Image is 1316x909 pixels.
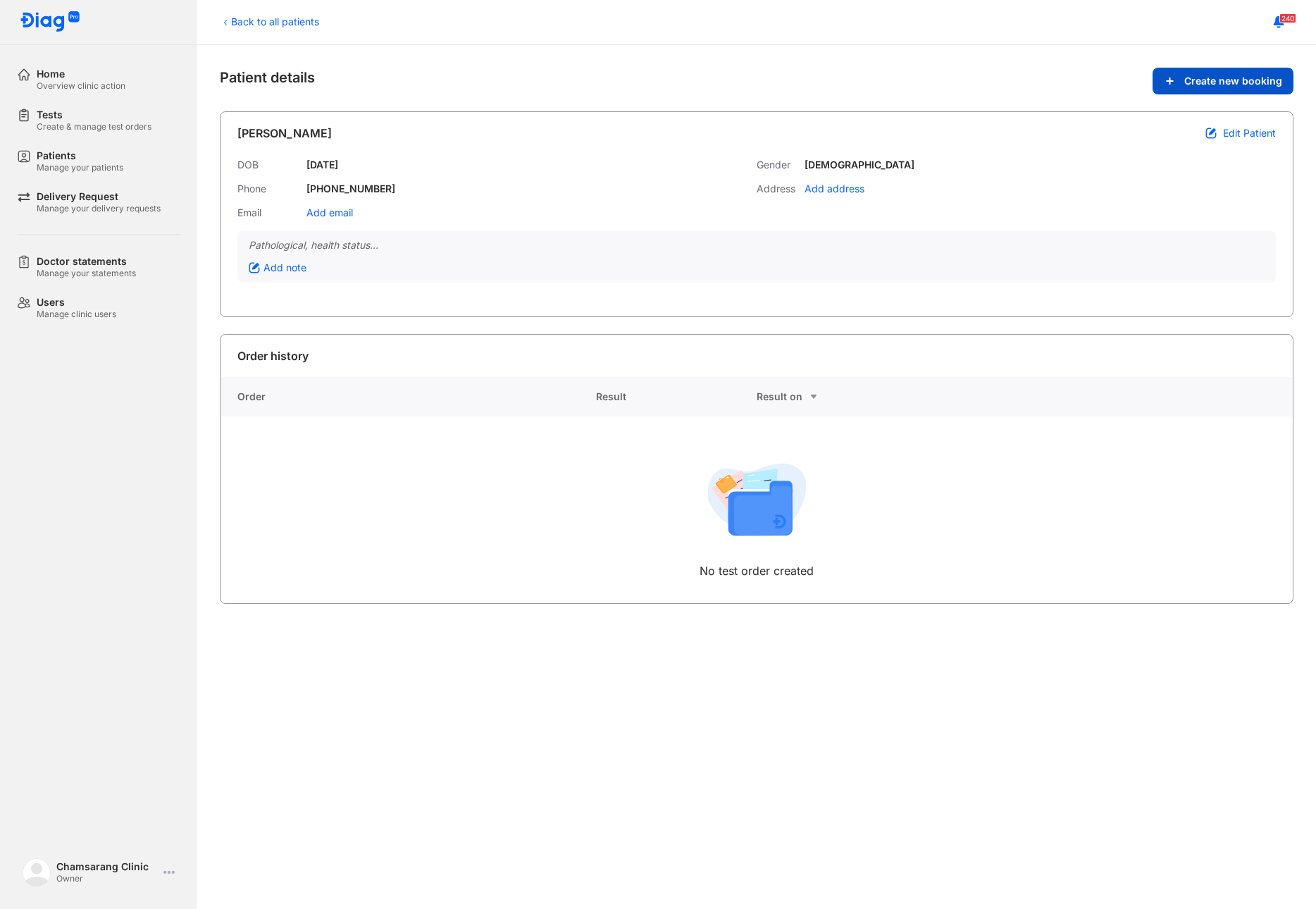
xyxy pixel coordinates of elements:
[1223,127,1276,140] span: Edit Patient
[37,109,151,121] div: Tests
[37,68,125,80] div: Home
[306,183,395,195] div: [PHONE_NUMBER]
[249,261,306,274] div: Add note
[700,562,814,579] div: No test order created
[596,377,757,416] div: Result
[249,239,1265,252] div: Pathological, health status...
[23,858,51,886] img: logo
[37,255,136,268] div: Doctor statements
[220,68,1293,94] div: Patient details
[237,206,301,219] div: Email
[757,159,799,171] div: Gender
[37,162,123,173] div: Manage your patients
[37,121,151,132] div: Create & manage test orders
[220,14,319,29] div: Back to all patients
[1153,68,1293,94] button: Create new booking
[221,377,596,416] div: Order
[56,860,158,873] div: Chamsarang Clinic
[805,159,914,171] div: [DEMOGRAPHIC_DATA]
[805,183,864,195] div: Add address
[37,309,116,320] div: Manage clinic users
[237,159,301,171] div: DOB
[306,206,353,219] div: Add email
[56,873,158,884] div: Owner
[306,159,338,171] div: [DATE]
[237,183,301,195] div: Phone
[37,80,125,92] div: Overview clinic action
[757,183,799,195] div: Address
[37,268,136,279] div: Manage your statements
[37,296,116,309] div: Users
[1184,75,1282,87] span: Create new booking
[20,11,80,33] img: logo
[37,149,123,162] div: Patients
[757,388,917,405] div: Result on
[37,203,161,214] div: Manage your delivery requests
[1279,13,1296,23] span: 240
[37,190,161,203] div: Delivery Request
[237,125,332,142] div: [PERSON_NAME]
[237,347,309,364] div: Order history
